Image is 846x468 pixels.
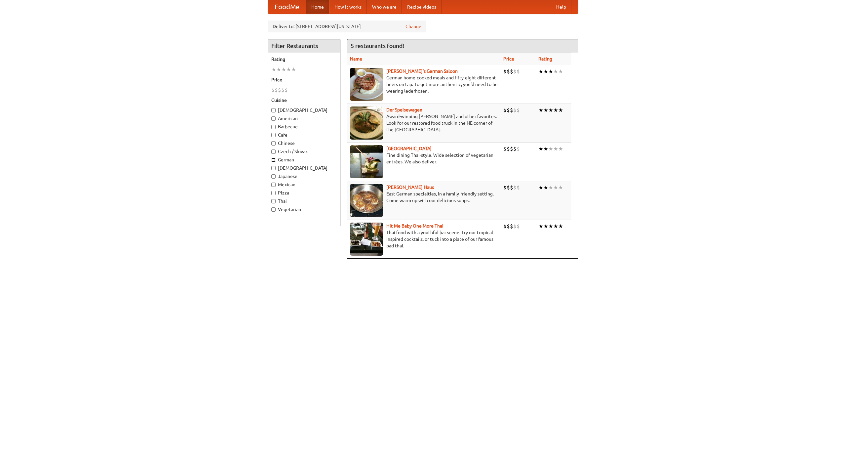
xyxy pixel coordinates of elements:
input: Czech / Slovak [271,149,276,154]
li: ★ [538,106,543,114]
label: Thai [271,198,337,204]
li: ★ [548,68,553,75]
img: kohlhaus.jpg [350,184,383,217]
li: ★ [538,184,543,191]
input: Pizza [271,191,276,195]
li: $ [510,184,513,191]
li: $ [517,106,520,114]
label: German [271,156,337,163]
label: Pizza [271,190,337,196]
li: ★ [543,223,548,230]
a: Who we are [367,0,402,14]
a: Home [306,0,329,14]
li: $ [517,68,520,75]
input: German [271,158,276,162]
li: ★ [538,68,543,75]
li: ★ [543,184,548,191]
li: ★ [553,223,558,230]
h4: Filter Restaurants [268,39,340,53]
li: ★ [291,66,296,73]
label: American [271,115,337,122]
li: $ [513,68,517,75]
li: $ [517,184,520,191]
li: ★ [558,106,563,114]
p: East German specialties, in a family-friendly setting. Come warm up with our delicious soups. [350,191,498,204]
input: [DEMOGRAPHIC_DATA] [271,166,276,170]
a: Recipe videos [402,0,442,14]
li: $ [507,68,510,75]
li: $ [510,106,513,114]
li: ★ [543,106,548,114]
li: ★ [548,223,553,230]
img: satay.jpg [350,145,383,178]
input: Thai [271,199,276,203]
label: [DEMOGRAPHIC_DATA] [271,107,337,113]
li: $ [507,145,510,152]
li: ★ [548,106,553,114]
label: Japanese [271,173,337,180]
input: American [271,116,276,121]
li: ★ [286,66,291,73]
p: German home-cooked meals and fifty-eight different beers on tap. To get more authentic, you'd nee... [350,74,498,94]
ng-pluralize: 5 restaurants found! [351,43,404,49]
li: $ [510,223,513,230]
li: $ [507,184,510,191]
label: Chinese [271,140,337,147]
li: $ [510,145,513,152]
li: ★ [558,145,563,152]
li: $ [507,223,510,230]
p: Award-winning [PERSON_NAME] and other favorites. Look for our restored food truck in the NE corne... [350,113,498,133]
input: Vegetarian [271,207,276,212]
li: $ [271,86,275,94]
li: ★ [276,66,281,73]
input: [DEMOGRAPHIC_DATA] [271,108,276,112]
li: $ [507,106,510,114]
li: $ [503,68,507,75]
li: ★ [558,68,563,75]
a: [PERSON_NAME]'s German Saloon [386,68,458,74]
b: Der Speisewagen [386,107,422,112]
input: Cafe [271,133,276,137]
a: Rating [538,56,552,62]
img: babythai.jpg [350,223,383,256]
a: Hit Me Baby One More Thai [386,223,443,229]
li: $ [503,106,507,114]
a: [PERSON_NAME] Haus [386,185,434,190]
li: $ [510,68,513,75]
li: $ [513,145,517,152]
a: FoodMe [268,0,306,14]
input: Japanese [271,174,276,179]
a: [GEOGRAPHIC_DATA] [386,146,432,151]
li: $ [285,86,288,94]
li: ★ [558,223,563,230]
a: Name [350,56,362,62]
li: $ [281,86,285,94]
li: $ [513,184,517,191]
a: Price [503,56,514,62]
li: ★ [538,145,543,152]
label: Cafe [271,132,337,138]
li: ★ [281,66,286,73]
li: $ [275,86,278,94]
li: $ [503,145,507,152]
h5: Price [271,76,337,83]
li: ★ [558,184,563,191]
p: Fine dining Thai-style. Wide selection of vegetarian entrées. We also deliver. [350,152,498,165]
a: Help [551,0,571,14]
a: How it works [329,0,367,14]
label: Vegetarian [271,206,337,213]
div: Deliver to: [STREET_ADDRESS][US_STATE] [268,21,426,32]
li: $ [503,184,507,191]
img: speisewagen.jpg [350,106,383,140]
li: ★ [548,184,553,191]
li: $ [513,223,517,230]
li: ★ [543,145,548,152]
input: Mexican [271,183,276,187]
li: ★ [553,68,558,75]
img: esthers.jpg [350,68,383,101]
li: ★ [553,145,558,152]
